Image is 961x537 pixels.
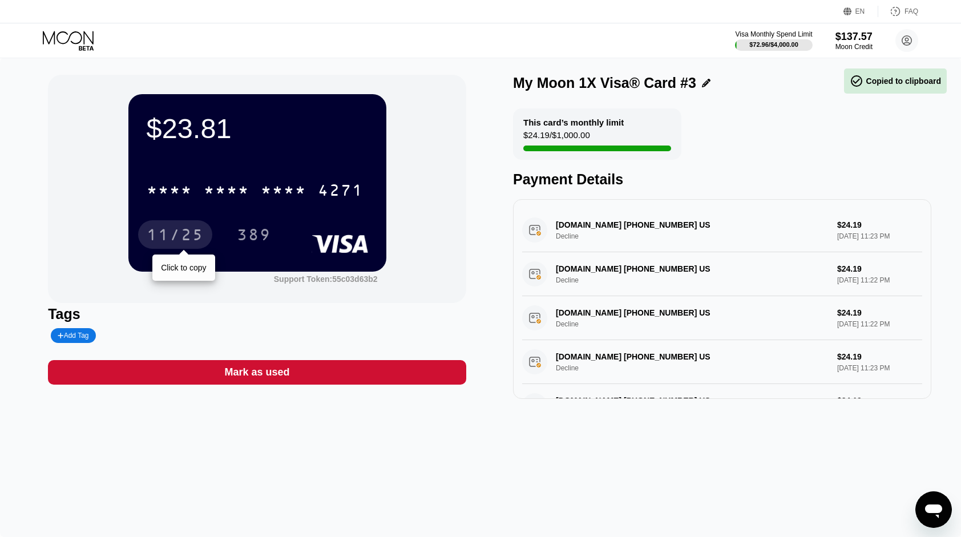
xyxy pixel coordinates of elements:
[915,491,952,528] iframe: Button to launch messaging window
[228,220,280,249] div: 389
[835,31,873,51] div: $137.57Moon Credit
[843,6,878,17] div: EN
[274,274,378,284] div: Support Token: 55c03d63b2
[48,360,466,385] div: Mark as used
[51,328,95,343] div: Add Tag
[225,366,290,379] div: Mark as used
[147,227,204,245] div: 11/25
[147,112,368,144] div: $23.81
[138,220,212,249] div: 11/25
[161,263,206,272] div: Click to copy
[749,41,798,48] div: $72.96 / $4,000.00
[513,171,931,188] div: Payment Details
[835,43,873,51] div: Moon Credit
[905,7,918,15] div: FAQ
[735,30,812,38] div: Visa Monthly Spend Limit
[878,6,918,17] div: FAQ
[523,130,590,146] div: $24.19 / $1,000.00
[513,75,696,91] div: My Moon 1X Visa® Card #3
[274,274,378,284] div: Support Token:55c03d63b2
[850,74,863,88] span: 
[835,31,873,43] div: $137.57
[523,118,624,127] div: This card’s monthly limit
[850,74,941,88] div: Copied to clipboard
[318,183,364,201] div: 4271
[237,227,271,245] div: 389
[58,332,88,340] div: Add Tag
[48,306,466,322] div: Tags
[855,7,865,15] div: EN
[735,30,812,51] div: Visa Monthly Spend Limit$72.96/$4,000.00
